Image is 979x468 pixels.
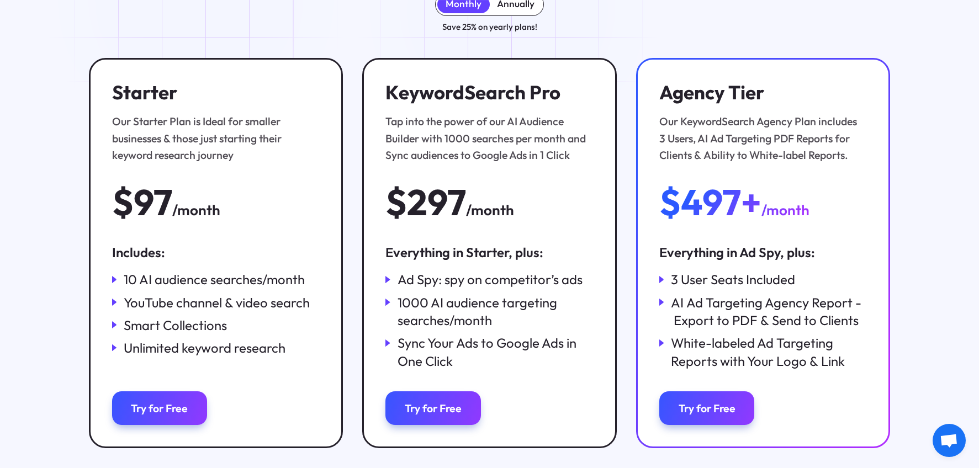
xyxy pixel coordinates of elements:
[112,81,314,104] h3: Starter
[112,243,320,262] div: Includes:
[112,183,172,221] div: $97
[671,270,795,289] div: 3 User Seats Included
[671,294,867,329] div: AI Ad Targeting Agency Report - Export to PDF & Send to Clients
[398,294,594,329] div: 1000 AI audience targeting searches/month
[385,243,594,262] div: Everything in Starter, plus:
[385,81,587,104] h3: KeywordSearch Pro
[124,270,305,289] div: 10 AI audience searches/month
[112,391,208,425] a: Try for Free
[659,81,861,104] h3: Agency Tier
[398,270,583,289] div: Ad Spy: spy on competitor’s ads
[385,391,481,425] a: Try for Free
[124,294,310,312] div: YouTube channel & video search
[131,402,188,415] div: Try for Free
[466,199,514,222] div: /month
[398,334,594,370] div: Sync Your Ads to Google Ads in One Click
[385,113,587,164] div: Tap into the power of our AI Audience Builder with 1000 searches per month and Sync audiences to ...
[659,113,861,164] div: Our KeywordSearch Agency Plan includes 3 Users, AI Ad Targeting PDF Reports for Clients & Ability...
[124,339,285,357] div: Unlimited keyword research
[659,183,761,221] div: $497+
[659,243,867,262] div: Everything in Ad Spy, plus:
[112,113,314,164] div: Our Starter Plan is Ideal for smaller businesses & those just starting their keyword research jou...
[761,199,809,222] div: /month
[933,424,966,457] div: Open chat
[671,334,867,370] div: White-labeled Ad Targeting Reports with Your Logo & Link
[679,402,735,415] div: Try for Free
[124,316,227,334] div: Smart Collections
[659,391,755,425] a: Try for Free
[172,199,220,222] div: /month
[385,183,466,221] div: $297
[442,20,537,34] div: Save 25% on yearly plans!
[405,402,462,415] div: Try for Free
